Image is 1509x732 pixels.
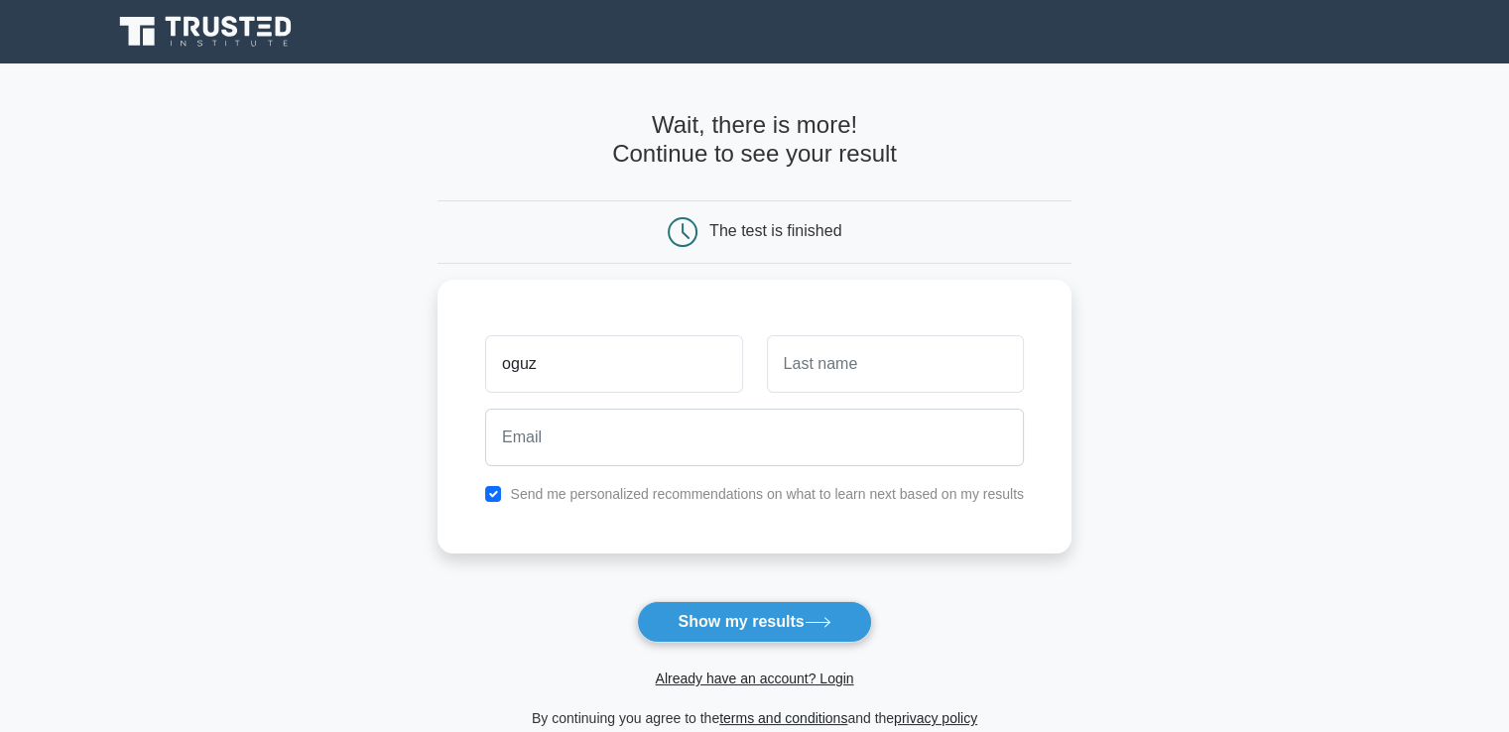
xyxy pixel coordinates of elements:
[767,335,1024,393] input: Last name
[637,601,871,643] button: Show my results
[655,671,853,686] a: Already have an account? Login
[510,486,1024,502] label: Send me personalized recommendations on what to learn next based on my results
[485,409,1024,466] input: Email
[485,335,742,393] input: First name
[719,710,847,726] a: terms and conditions
[438,111,1071,169] h4: Wait, there is more! Continue to see your result
[709,222,841,239] div: The test is finished
[426,706,1083,730] div: By continuing you agree to the and the
[894,710,977,726] a: privacy policy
